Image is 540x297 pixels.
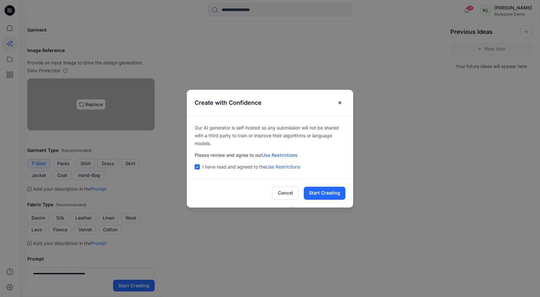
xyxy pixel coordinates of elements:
[304,187,345,200] button: Start Creating
[195,124,345,147] p: Our AI generator is self-hosted so any submission will not be shared with a third party to train ...
[272,187,299,200] button: Cancel
[334,98,345,108] button: Close
[262,152,298,158] a: Use Restrictions
[266,164,300,169] a: Use Restrictions
[195,151,345,159] p: Please review and agree to our
[187,90,353,116] header: Create with Confidence
[202,163,300,171] p: I have read and agreed to the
